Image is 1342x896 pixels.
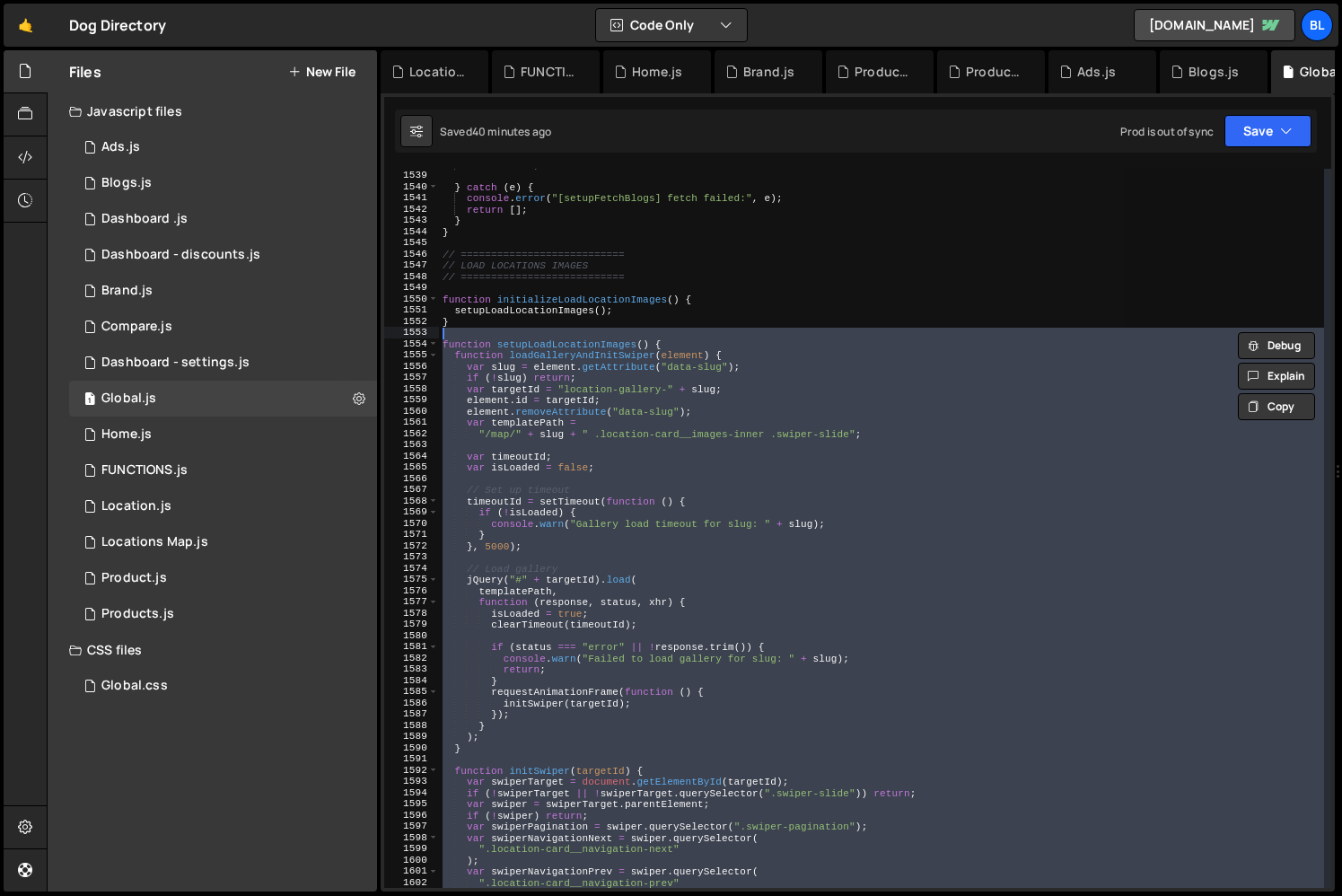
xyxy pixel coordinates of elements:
div: 1554 [384,338,439,350]
div: Product.js [855,63,912,81]
div: 1548 [384,271,439,283]
button: New File [288,65,355,79]
div: 1585 [384,686,439,698]
div: Javascript files [48,93,377,129]
div: 1563 [384,439,439,451]
div: 1578 [384,608,439,619]
div: 16220/43680.js [69,524,377,560]
div: 1557 [384,372,439,383]
a: Bl [1301,9,1333,41]
div: 1579 [384,619,439,630]
span: 1 [84,393,95,408]
div: Prod is out of sync [1120,124,1214,139]
div: 1601 [384,865,439,877]
div: Global.css [101,678,168,694]
div: FUNCTIONS.js [521,63,578,81]
div: 1559 [384,394,439,406]
div: 1586 [384,698,439,709]
button: Debug [1238,332,1315,359]
div: 1570 [384,518,439,530]
div: 1597 [384,821,439,832]
div: 1587 [384,708,439,720]
div: 1583 [384,663,439,675]
div: Brand.js [101,283,153,299]
div: 1598 [384,832,439,844]
div: 1596 [384,810,439,821]
div: Products.js [101,606,174,622]
div: 16220/44476.js [69,345,377,381]
div: Home.js [101,426,152,443]
div: 1593 [384,776,439,787]
h2: Files [69,62,101,82]
div: Compare.js [101,319,172,335]
: 16220/43679.js [69,488,377,524]
div: Blogs.js [101,175,152,191]
div: 1556 [384,361,439,373]
div: 1550 [384,294,439,305]
div: 1589 [384,731,439,742]
div: 1599 [384,843,439,855]
div: 16220/47090.js [69,129,377,165]
div: 1540 [384,181,439,193]
div: 1568 [384,496,439,507]
div: 1565 [384,461,439,473]
div: 1543 [384,215,439,226]
div: Location.js [101,498,171,514]
div: 40 minutes ago [472,124,551,139]
div: 1577 [384,596,439,608]
div: 1572 [384,540,439,552]
div: Brand.js [743,63,794,81]
button: Copy [1238,393,1315,420]
div: 1564 [384,451,439,462]
div: 1541 [384,192,439,204]
div: 1566 [384,473,439,485]
div: 16220/44321.js [69,165,377,201]
div: Saved [440,124,551,139]
div: Dog Directory [69,14,166,36]
div: 1600 [384,855,439,866]
div: 1590 [384,742,439,754]
div: Product.js [101,570,167,586]
div: 1571 [384,529,439,540]
div: 1581 [384,641,439,653]
div: 1562 [384,428,439,440]
div: 1567 [384,484,439,496]
a: 🤙 [4,4,48,47]
div: 16220/46573.js [69,237,377,273]
div: 16220/44393.js [69,560,377,596]
div: Ads.js [1077,63,1116,81]
div: Location.js [409,63,467,81]
button: Code Only [596,9,747,41]
div: 1576 [384,585,439,597]
div: 1539 [384,170,439,181]
div: 1560 [384,406,439,417]
div: 1573 [384,551,439,563]
div: 1546 [384,249,439,260]
div: 1549 [384,282,439,294]
div: 16220/43681.js [69,381,377,417]
div: 16220/44394.js [69,273,377,309]
div: CSS files [48,632,377,668]
div: 1561 [384,417,439,428]
div: 1580 [384,630,439,642]
div: 1595 [384,798,439,810]
div: 16220/43682.css [69,668,377,704]
div: 16220/44328.js [69,309,377,345]
div: 1544 [384,226,439,238]
button: Save [1224,115,1311,147]
div: 1542 [384,204,439,215]
div: Home.js [632,63,682,81]
div: 1555 [384,349,439,361]
div: Ads.js [101,139,140,155]
div: Dashboard - settings.js [101,355,250,371]
div: 16220/46559.js [69,201,377,237]
div: 1588 [384,720,439,732]
div: 1552 [384,316,439,328]
div: 1551 [384,304,439,316]
a: [DOMAIN_NAME] [1134,9,1295,41]
div: FUNCTIONS.js [101,462,188,479]
div: 1545 [384,237,439,249]
div: 1582 [384,653,439,664]
div: 1569 [384,506,439,518]
div: 1547 [384,259,439,271]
